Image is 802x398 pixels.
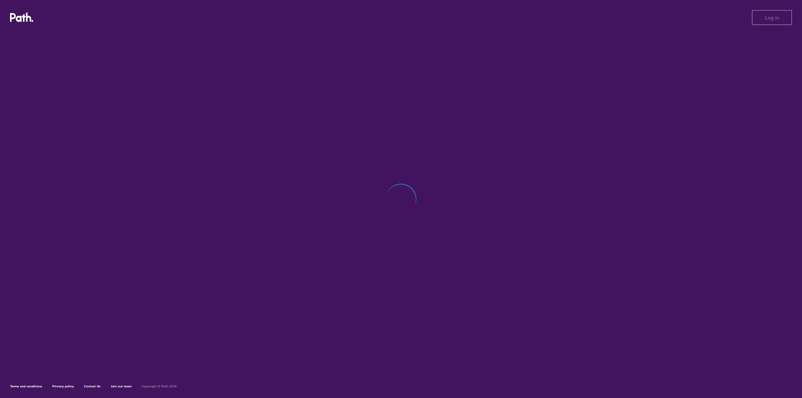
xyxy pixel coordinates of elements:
span: Log in [765,15,779,20]
h6: Copyright © Path 2018 [142,385,177,388]
a: Join our team [111,384,132,388]
a: Terms and conditions [10,384,42,388]
a: Contact Us [84,384,101,388]
a: Privacy policy [52,384,74,388]
button: Log in [752,10,792,25]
